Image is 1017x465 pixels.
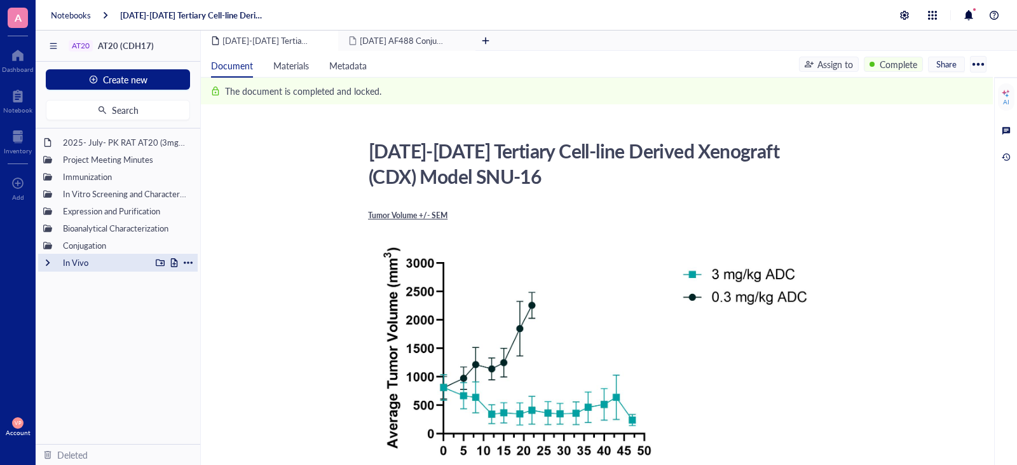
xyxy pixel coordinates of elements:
div: Deleted [57,448,88,462]
span: A [15,10,22,25]
span: Share [936,59,957,70]
div: In Vivo [57,254,151,272]
a: Dashboard [2,45,34,73]
button: Create new [46,69,190,90]
div: Complete [880,57,917,71]
div: Assign to [817,57,853,71]
div: Bioanalytical Characterization [57,219,193,237]
span: Search [112,105,139,115]
div: Conjugation [57,237,193,254]
a: Notebook [3,86,32,114]
div: AI [1003,98,1009,106]
div: [DATE]-[DATE] Tertiary Cell-line Derived Xenograft (CDX) Model SNU-16 [363,135,816,192]
span: Tumor Volume +/- SEM [368,210,447,221]
div: Notebook [3,106,32,114]
span: VP [15,420,21,426]
button: Search [46,100,190,120]
button: Share [928,57,965,72]
div: Account [6,429,31,436]
div: The document is completed and locked. [225,84,381,98]
span: Document [211,59,253,72]
div: 2025- July- PK RAT AT20 (3mg/kg; 6mg/kg & 9mg/kg) [57,134,193,151]
div: Immunization [57,168,193,186]
span: AT20 (CDH17) [98,39,154,52]
a: [DATE]-[DATE] Tertiary Cell-line Derived Xenograft (CDX) Model SNU-16 [120,10,264,21]
span: Create new [103,74,147,85]
div: Dashboard [2,66,34,73]
div: AT20 [72,41,90,50]
div: Project Meeting Minutes [57,151,193,169]
span: Metadata [329,59,367,72]
div: Expression and Purification [57,202,193,220]
a: Notebooks [51,10,91,21]
a: Inventory [4,127,32,155]
div: Add [12,193,24,201]
span: Materials [273,59,309,72]
div: Inventory [4,147,32,155]
div: In Vitro Screening and Characterization [57,185,193,203]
